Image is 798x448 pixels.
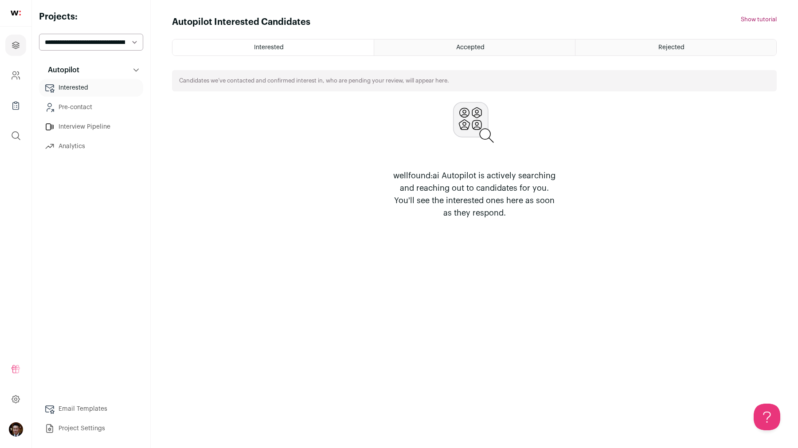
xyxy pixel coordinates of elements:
a: Rejected [575,39,776,55]
p: Autopilot [43,65,79,75]
a: Company and ATS Settings [5,65,26,86]
a: Company Lists [5,95,26,116]
a: Email Templates [39,400,143,418]
a: Analytics [39,138,143,155]
h1: Autopilot Interested Candidates [172,16,310,28]
span: Rejected [658,44,685,51]
p: Candidates we’ve contacted and confirmed interest in, who are pending your review, will appear here. [179,77,449,84]
button: Show tutorial [741,16,777,23]
span: Interested [254,44,284,51]
a: Accepted [374,39,575,55]
button: Open dropdown [9,422,23,436]
a: Project Settings [39,420,143,437]
p: wellfound:ai Autopilot is actively searching and reaching out to candidates for you. You'll see t... [389,169,559,219]
a: Pre-contact [39,98,143,116]
img: 232269-medium_jpg [9,422,23,436]
h2: Projects: [39,11,143,23]
button: Autopilot [39,61,143,79]
iframe: Toggle Customer Support [754,404,780,430]
a: Interview Pipeline [39,118,143,136]
span: Accepted [456,44,485,51]
a: Interested [39,79,143,97]
a: Projects [5,35,26,56]
img: wellfound-shorthand-0d5821cbd27db2630d0214b213865d53afaa358527fdda9d0ea32b1df1b89c2c.svg [11,11,21,16]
